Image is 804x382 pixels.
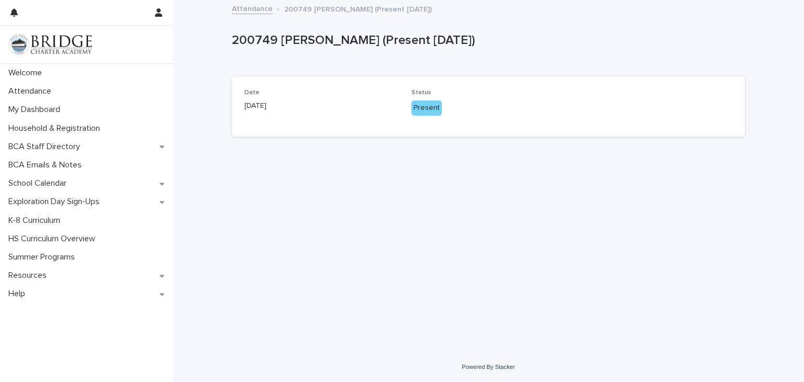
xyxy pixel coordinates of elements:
[4,289,33,299] p: Help
[244,89,260,96] span: Date
[4,271,55,280] p: Resources
[4,105,69,115] p: My Dashboard
[232,33,741,48] p: 200749 [PERSON_NAME] (Present [DATE])
[4,252,83,262] p: Summer Programs
[4,178,75,188] p: School Calendar
[4,86,60,96] p: Attendance
[4,123,108,133] p: Household & Registration
[4,216,69,226] p: K-8 Curriculum
[411,100,442,116] div: Present
[232,2,273,14] a: Attendance
[8,34,92,55] img: V1C1m3IdTEidaUdm9Hs0
[4,142,88,152] p: BCA Staff Directory
[411,89,431,96] span: Status
[462,364,515,370] a: Powered By Stacker
[244,100,399,111] p: [DATE]
[4,160,90,170] p: BCA Emails & Notes
[4,234,104,244] p: HS Curriculum Overview
[4,68,50,78] p: Welcome
[4,197,108,207] p: Exploration Day Sign-Ups
[284,3,432,14] p: 200749 [PERSON_NAME] (Present [DATE])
